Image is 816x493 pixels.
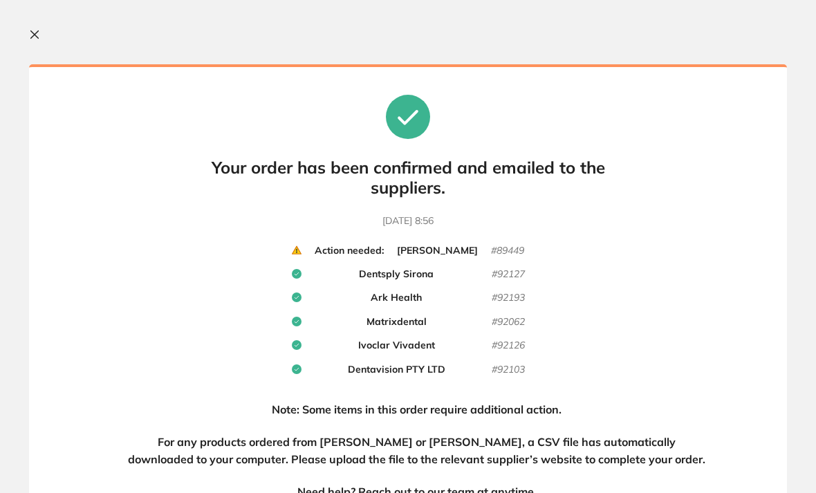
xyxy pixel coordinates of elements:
b: Your order has been confirmed and emailed to the suppliers. [201,158,615,198]
time: [DATE] 8:56 [382,214,434,228]
small: # 89449 [491,245,524,257]
b: Dentsply Sirona [359,268,434,281]
small: # 92103 [492,364,525,376]
b: Ivoclar Vivadent [358,339,435,352]
h4: For any products ordered from [PERSON_NAME] or [PERSON_NAME], a CSV file has automatically downlo... [126,434,707,469]
small: # 92127 [492,268,525,281]
h4: Note: Some items in this order require additional action. [272,401,562,419]
b: Action needed: [315,245,384,257]
b: [PERSON_NAME] [397,245,478,257]
b: Ark Health [371,292,422,304]
b: Dentavision PTY LTD [348,364,445,376]
small: # 92062 [492,316,525,328]
b: Matrixdental [367,316,427,328]
small: # 92126 [492,339,525,352]
small: # 92193 [492,292,525,304]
